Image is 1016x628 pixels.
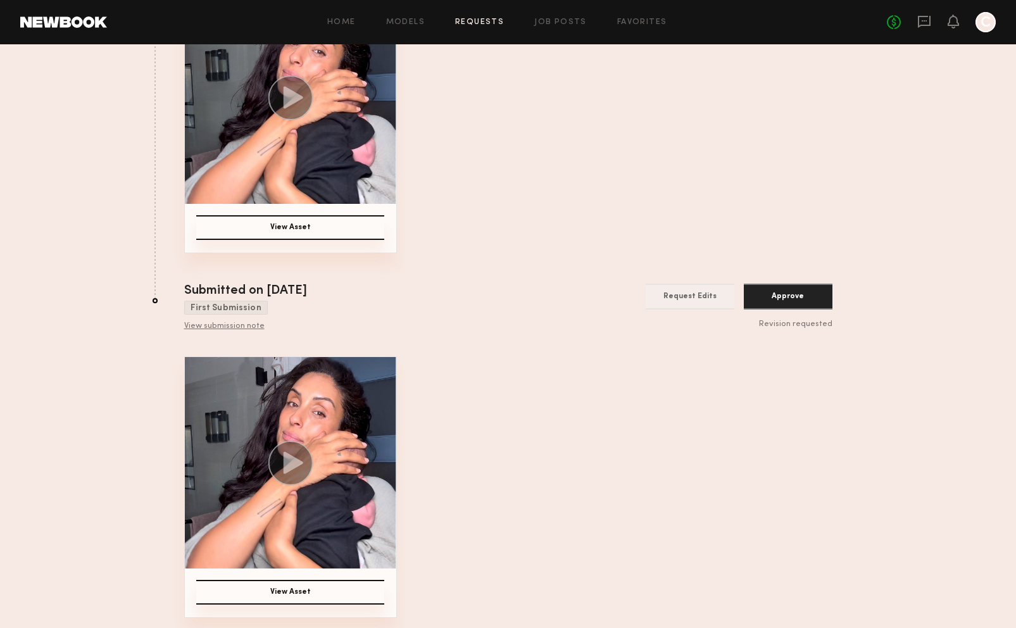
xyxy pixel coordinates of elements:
img: Asset [185,357,396,568]
a: Job Posts [534,18,587,27]
div: Submitted on [DATE] [184,282,307,301]
div: First Submission [184,301,268,315]
a: Home [327,18,356,27]
a: Requests [455,18,504,27]
button: View Asset [196,580,384,605]
a: C [975,12,996,32]
button: Request Edits [646,284,734,310]
div: View submission note [184,322,307,332]
a: Favorites [617,18,667,27]
button: View Asset [196,215,384,240]
div: Revision requested [646,320,832,330]
a: Models [386,18,425,27]
button: Approve [744,284,832,310]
